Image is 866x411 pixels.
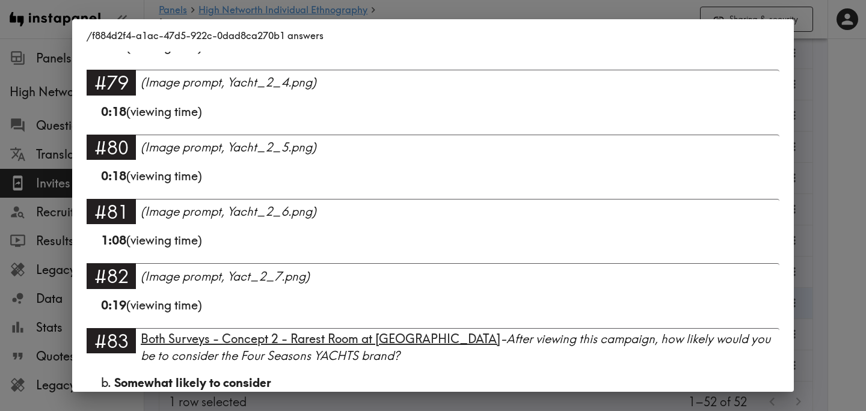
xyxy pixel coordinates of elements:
[87,70,779,103] a: #79(Image prompt, Yacht_2_4.png)
[101,297,765,328] div: (viewing time)
[141,203,779,220] div: (Image prompt, Yacht_2_6.png)
[87,328,136,353] div: #83
[101,38,765,70] div: (viewing time)
[101,103,765,135] div: (viewing time)
[101,374,765,391] div: b.
[101,168,126,183] b: 0:18
[87,135,136,160] div: #80
[141,74,779,91] div: (Image prompt, Yacht_2_4.png)
[101,233,126,248] b: 1:08
[72,19,794,52] h2: /f884d2f4-a1ac-47d5-922c-0dad8ca270b1 answers
[87,135,779,168] a: #80(Image prompt, Yacht_2_5.png)
[141,139,779,156] div: (Image prompt, Yacht_2_5.png)
[87,263,779,296] a: #82(Image prompt, Yact_2_7.png)
[141,331,500,346] span: Both Surveys - Concept 2 - Rarest Room at [GEOGRAPHIC_DATA]
[87,199,136,224] div: #81
[101,168,765,199] div: (viewing time)
[101,297,126,312] b: 0:19
[87,199,779,232] a: #81(Image prompt, Yacht_2_6.png)
[141,330,779,364] div: - After viewing this campaign, how likely would you be to consider the Four Seasons YACHTS brand?
[87,70,136,95] div: #79
[87,328,779,374] a: #83Both Surveys - Concept 2 - Rarest Room at [GEOGRAPHIC_DATA]-After viewing this campaign, how l...
[101,104,126,119] b: 0:18
[87,263,136,288] div: #82
[101,232,765,263] div: (viewing time)
[114,375,271,390] span: Somewhat likely to consider
[141,268,779,285] div: (Image prompt, Yact_2_7.png)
